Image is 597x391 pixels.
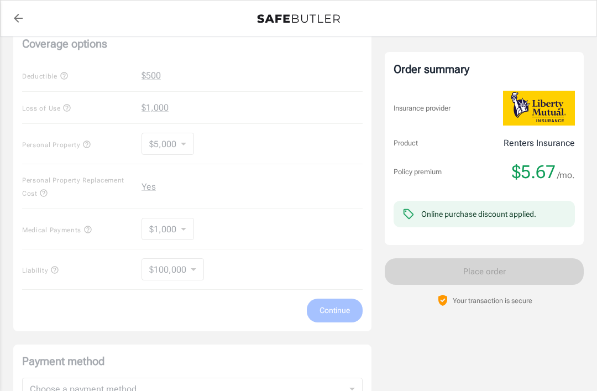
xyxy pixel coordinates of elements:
div: Online purchase discount applied. [421,208,536,220]
div: Order summary [394,61,575,77]
span: $5.67 [512,161,556,183]
img: Liberty Mutual [503,91,575,126]
p: Your transaction is secure [453,295,532,306]
p: Product [394,138,418,149]
img: Back to quotes [257,14,340,23]
span: /mo. [557,168,575,183]
p: Insurance provider [394,103,451,114]
a: back to quotes [7,7,29,29]
p: Renters Insurance [504,137,575,150]
p: Policy premium [394,166,442,178]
